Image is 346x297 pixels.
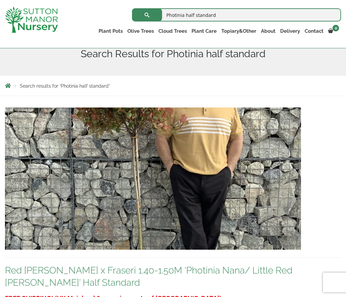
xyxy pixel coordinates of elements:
[5,48,341,60] h1: Search Results for Photinia half standard
[332,25,339,31] span: 0
[278,26,302,36] a: Delivery
[302,26,326,36] a: Contact
[5,175,301,181] a: Red Robin x Fraseri 1.40-1.50M 'Photinia Nana/ Little Red Robin' Half Standard
[96,26,125,36] a: Plant Pots
[5,265,292,288] a: Red [PERSON_NAME] x Fraseri 1.40-1.50M ‘Photinia Nana/ Little Red [PERSON_NAME]’ Half Standard
[5,107,301,250] img: Red Robin x Fraseri 1.40-1.50M 'Photinia Nana/ Little Red Robin' Half Standard - 762A74D0 CD67 43...
[125,26,156,36] a: Olive Trees
[5,83,341,88] nav: Breadcrumbs
[189,26,219,36] a: Plant Care
[5,7,58,33] img: logo
[132,8,341,21] input: Search...
[259,26,278,36] a: About
[156,26,189,36] a: Cloud Trees
[326,26,341,36] a: 0
[20,83,110,89] span: Search results for “Photinia half standard”
[219,26,259,36] a: Topiary&Other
